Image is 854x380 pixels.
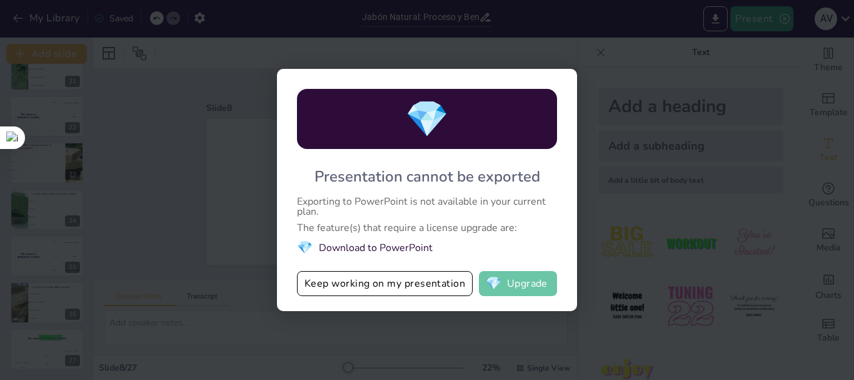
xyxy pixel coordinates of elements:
[297,223,557,233] div: The feature(s) that require a license upgrade are:
[314,167,540,187] div: Presentation cannot be exported
[405,95,449,143] span: diamond
[297,239,313,256] span: diamond
[297,197,557,217] div: Exporting to PowerPoint is not available in your current plan.
[297,271,473,296] button: Keep working on my presentation
[486,277,501,290] span: diamond
[297,239,557,256] li: Download to PowerPoint
[479,271,557,296] button: diamondUpgrade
